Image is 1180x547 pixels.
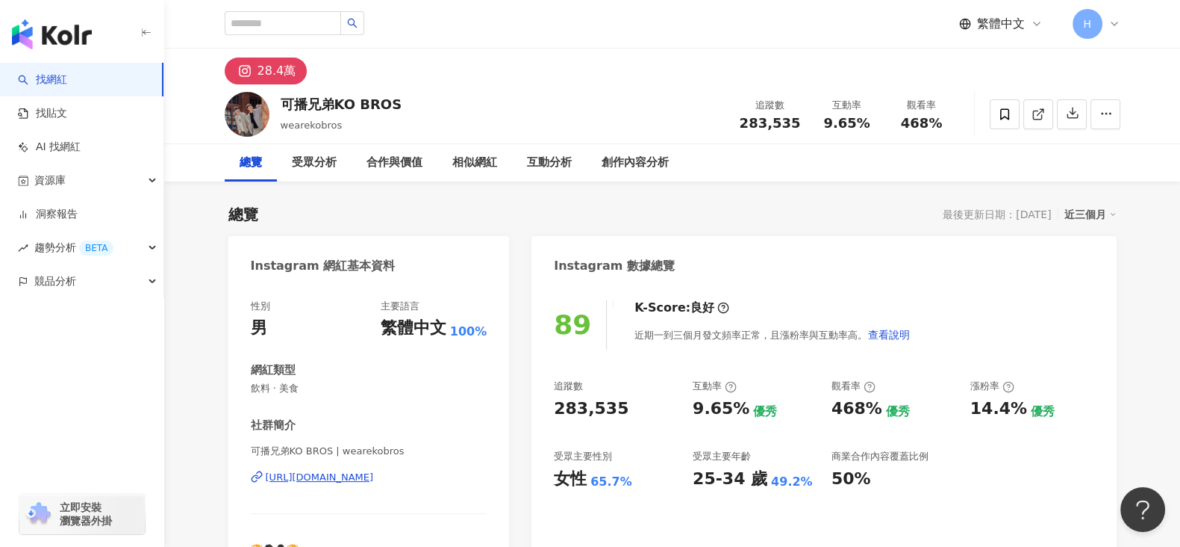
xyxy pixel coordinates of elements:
div: 網紅類型 [251,362,296,378]
div: 65.7% [590,474,632,490]
div: 可播兄弟KO BROS [281,95,402,114]
div: 283,535 [554,398,628,421]
div: 合作與價值 [366,154,422,172]
div: 主要語言 [381,300,419,313]
a: 找貼文 [18,106,67,121]
img: chrome extension [24,502,53,526]
div: K-Score : [634,300,729,316]
div: 優秀 [886,404,910,420]
span: 查看說明 [868,329,910,341]
div: 互動率 [693,380,737,393]
button: 查看說明 [867,320,911,350]
a: AI 找網紅 [18,140,81,155]
div: 9.65% [693,398,749,421]
div: 良好 [690,300,714,316]
div: 受眾主要年齡 [693,450,751,463]
span: 283,535 [740,115,801,131]
div: 受眾分析 [292,154,337,172]
span: search [347,18,358,28]
span: wearekobros [281,120,343,131]
div: 女性 [554,468,587,491]
div: 漲粉率 [970,380,1014,393]
button: 28.4萬 [225,58,308,84]
div: 50% [831,468,871,491]
span: 資源庫 [34,164,66,197]
a: 洞察報告 [18,207,78,222]
span: 飲料 · 美食 [251,382,487,395]
span: 競品分析 [34,265,76,298]
div: [URL][DOMAIN_NAME] [266,471,374,484]
span: 100% [450,324,487,340]
a: chrome extension立即安裝 瀏覽器外掛 [19,494,145,534]
div: Instagram 數據總覽 [554,258,675,274]
div: 繁體中文 [381,317,446,340]
div: Instagram 網紅基本資料 [251,258,396,274]
div: 追蹤數 [554,380,583,393]
span: 繁體中文 [977,16,1025,32]
div: 受眾主要性別 [554,450,612,463]
div: 總覽 [240,154,262,172]
div: 相似網紅 [452,154,497,172]
div: 社群簡介 [251,418,296,433]
div: 性別 [251,300,270,313]
div: 49.2% [771,474,813,490]
div: 觀看率 [831,380,875,393]
div: 互動分析 [527,154,572,172]
div: 89 [554,309,591,340]
a: search找網紅 [18,72,67,87]
span: 可播兄弟KO BROS | wearekobros [251,445,487,458]
img: KOL Avatar [225,92,269,137]
div: 觀看率 [893,98,950,113]
div: 468% [831,398,882,421]
div: 總覽 [228,204,258,225]
div: 優秀 [753,404,777,420]
span: 468% [901,116,943,131]
div: 男 [251,317,267,340]
iframe: Help Scout Beacon - Open [1120,487,1165,532]
div: 最後更新日期：[DATE] [943,208,1051,220]
div: 28.4萬 [257,61,296,81]
a: [URL][DOMAIN_NAME] [251,471,487,484]
span: 趨勢分析 [34,231,113,265]
img: logo [12,19,92,49]
div: 14.4% [970,398,1027,421]
div: 25-34 歲 [693,468,767,491]
span: H [1083,16,1091,32]
div: 近三個月 [1064,205,1117,224]
div: BETA [79,241,113,256]
div: 追蹤數 [740,98,801,113]
span: rise [18,243,28,253]
div: 創作內容分析 [602,154,669,172]
span: 立即安裝 瀏覽器外掛 [60,501,112,528]
div: 互動率 [819,98,875,113]
span: 9.65% [823,116,870,131]
div: 商業合作內容覆蓋比例 [831,450,928,463]
div: 近期一到三個月發文頻率正常，且漲粉率與互動率高。 [634,320,911,350]
div: 優秀 [1031,404,1055,420]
